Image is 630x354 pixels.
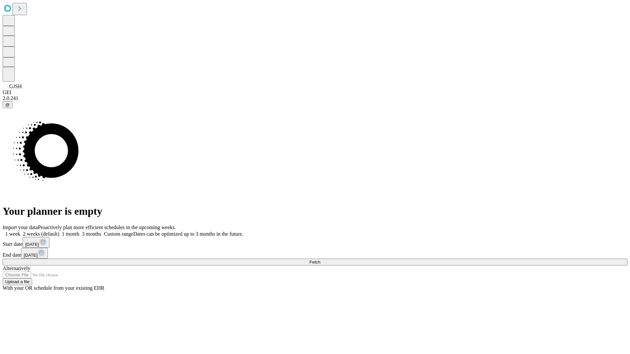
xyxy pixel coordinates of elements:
span: 1 week [5,231,20,237]
button: @ [3,101,12,108]
span: Proactively plan more efficient schedules in the upcoming weeks. [38,225,176,230]
span: [DATE] [24,253,37,258]
span: Custom range [104,231,133,237]
button: [DATE] [23,237,50,248]
span: Fetch [309,260,320,265]
div: 2.0.241 [3,95,627,101]
span: Alternatively [3,265,30,271]
h1: Your planner is empty [3,205,627,217]
div: Start date [3,237,627,248]
span: [DATE] [25,242,39,247]
span: With your OR schedule from your existing EHR [3,285,104,291]
span: GJSH [9,84,22,89]
button: Upload a file [3,278,32,285]
span: @ [5,102,10,107]
span: 2 weeks (default) [23,231,59,237]
button: Fetch [3,259,627,265]
span: Import your data [3,225,38,230]
span: 3 months [82,231,101,237]
div: GEI [3,89,627,95]
span: 1 month [62,231,79,237]
div: End date [3,248,627,259]
button: [DATE] [21,248,48,259]
span: Dates can be optimized up to 3 months in the future. [133,231,243,237]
